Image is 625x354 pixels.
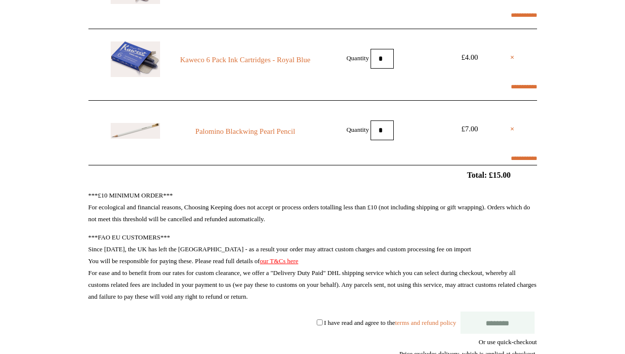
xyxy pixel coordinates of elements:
[66,170,560,180] h2: Total: £15.00
[88,232,537,303] p: ***FAO EU CUSTOMERS*** Since [DATE], the UK has left the [GEOGRAPHIC_DATA] - as a result your ord...
[395,318,456,326] a: terms and refund policy
[448,123,492,135] div: £7.00
[178,54,312,66] a: Kaweco 6 Pack Ink Cartridges - Royal Blue
[88,190,537,225] p: ***£10 MINIMUM ORDER*** For ecological and financial reasons, Choosing Keeping does not accept or...
[346,54,369,61] label: Quantity
[324,318,456,326] label: I have read and agree to the
[111,41,160,77] img: Kaweco 6 Pack Ink Cartridges - Royal Blue
[510,51,515,63] a: ×
[448,51,492,63] div: £4.00
[178,125,312,137] a: Palomino Blackwing Pearl Pencil
[510,123,515,135] a: ×
[260,257,298,265] a: our T&Cs here
[346,125,369,133] label: Quantity
[111,123,160,139] img: Palomino Blackwing Pearl Pencil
